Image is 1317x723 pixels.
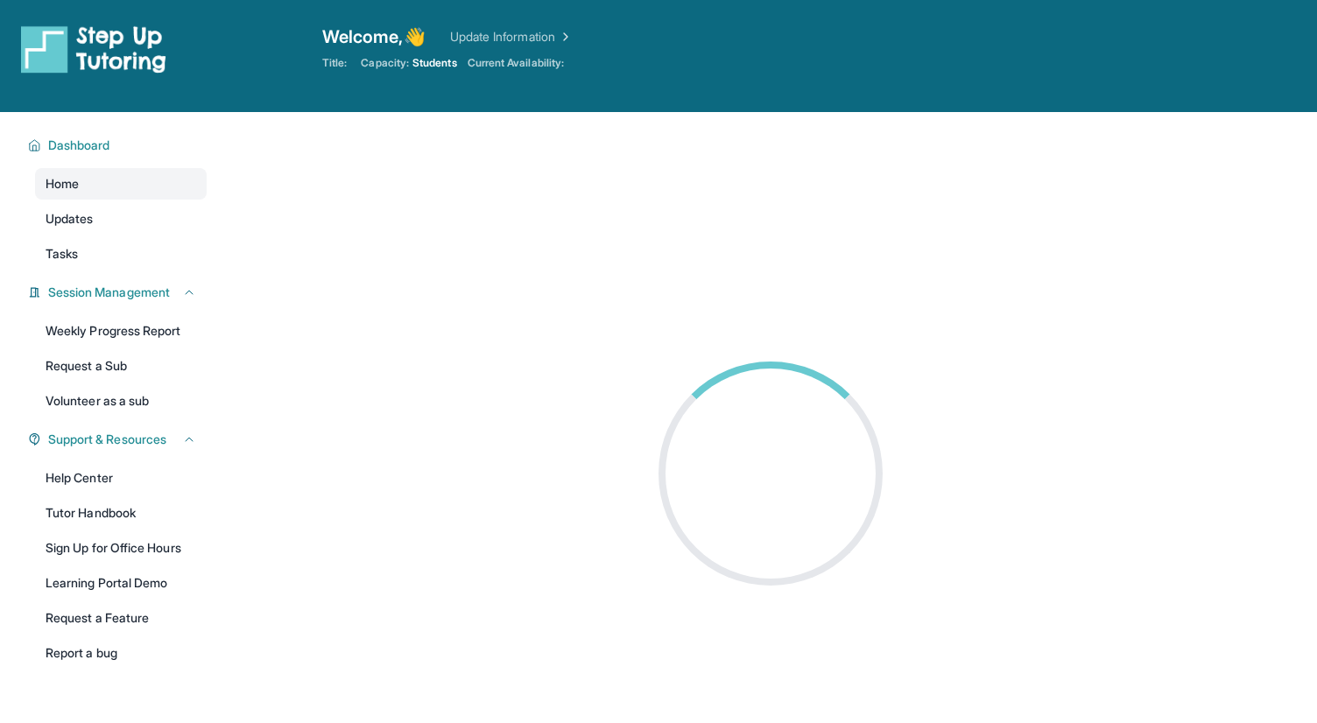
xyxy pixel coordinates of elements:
[35,350,207,382] a: Request a Sub
[46,245,78,263] span: Tasks
[46,210,94,228] span: Updates
[48,137,110,154] span: Dashboard
[41,284,196,301] button: Session Management
[555,28,573,46] img: Chevron Right
[35,385,207,417] a: Volunteer as a sub
[412,56,457,70] span: Students
[35,532,207,564] a: Sign Up for Office Hours
[41,431,196,448] button: Support & Resources
[35,315,207,347] a: Weekly Progress Report
[35,497,207,529] a: Tutor Handbook
[450,28,573,46] a: Update Information
[41,137,196,154] button: Dashboard
[468,56,564,70] span: Current Availability:
[21,25,166,74] img: logo
[361,56,409,70] span: Capacity:
[48,284,170,301] span: Session Management
[35,238,207,270] a: Tasks
[35,567,207,599] a: Learning Portal Demo
[35,203,207,235] a: Updates
[322,56,347,70] span: Title:
[48,431,166,448] span: Support & Resources
[35,462,207,494] a: Help Center
[35,168,207,200] a: Home
[322,25,426,49] span: Welcome, 👋
[35,602,207,634] a: Request a Feature
[46,175,79,193] span: Home
[35,637,207,669] a: Report a bug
